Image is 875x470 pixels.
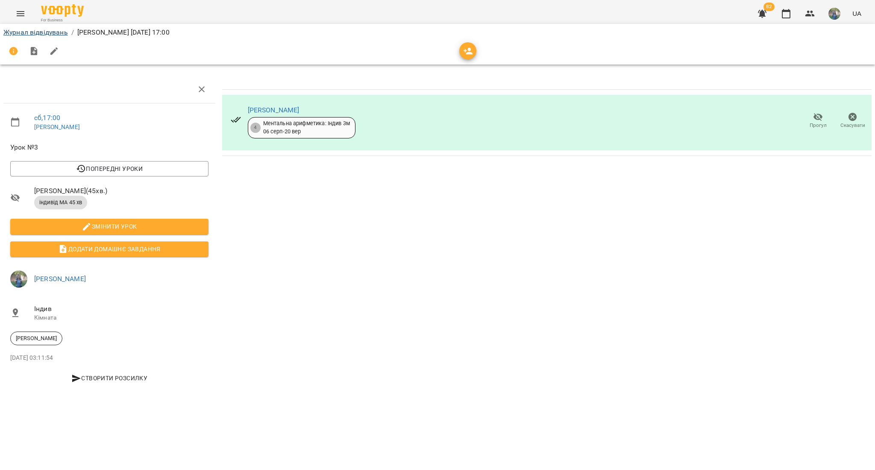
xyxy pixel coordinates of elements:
button: Скасувати [835,109,870,133]
div: Ментальна арифметика: Індив 3м 06 серп - 20 вер [263,120,350,135]
li: / [71,27,74,38]
a: [PERSON_NAME] [248,106,299,114]
span: 82 [763,3,775,11]
a: [PERSON_NAME] [34,123,80,130]
button: Попередні уроки [10,161,208,176]
span: індивід МА 45 хв [34,199,87,206]
span: For Business [41,18,84,23]
button: Прогул [801,109,835,133]
p: [DATE] 03:11:54 [10,354,208,362]
img: Voopty Logo [41,4,84,17]
button: UA [849,6,865,21]
p: Кімната [34,314,208,322]
img: de1e453bb906a7b44fa35c1e57b3518e.jpg [10,270,27,288]
a: сб , 17:00 [34,114,60,122]
span: Змінити урок [17,221,202,232]
span: [PERSON_NAME] [11,335,62,342]
button: Menu [10,3,31,24]
p: [PERSON_NAME] [DATE] 17:00 [77,27,170,38]
button: Створити розсилку [10,370,208,386]
nav: breadcrumb [3,27,872,38]
span: Додати домашнє завдання [17,244,202,254]
span: Попередні уроки [17,164,202,174]
span: Індив [34,304,208,314]
a: [PERSON_NAME] [34,275,86,283]
span: UA [852,9,861,18]
img: de1e453bb906a7b44fa35c1e57b3518e.jpg [828,8,840,20]
div: [PERSON_NAME] [10,332,62,345]
div: 4 [250,123,261,133]
span: Урок №3 [10,142,208,153]
span: Скасувати [840,122,865,129]
span: Створити розсилку [14,373,205,383]
span: [PERSON_NAME] ( 45 хв. ) [34,186,208,196]
span: Прогул [810,122,827,129]
a: Журнал відвідувань [3,28,68,36]
button: Змінити урок [10,219,208,234]
button: Додати домашнє завдання [10,241,208,257]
